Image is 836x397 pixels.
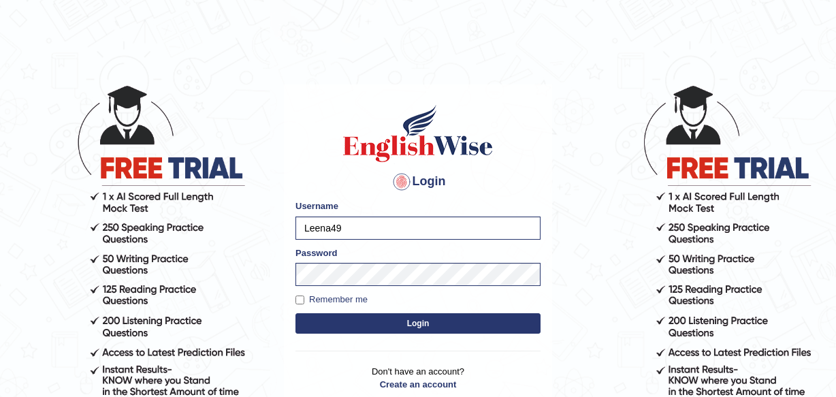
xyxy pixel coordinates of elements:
[295,200,338,212] label: Username
[295,293,368,306] label: Remember me
[295,313,541,334] button: Login
[340,103,496,164] img: Logo of English Wise sign in for intelligent practice with AI
[295,247,337,259] label: Password
[295,171,541,193] h4: Login
[295,296,304,304] input: Remember me
[295,378,541,391] a: Create an account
